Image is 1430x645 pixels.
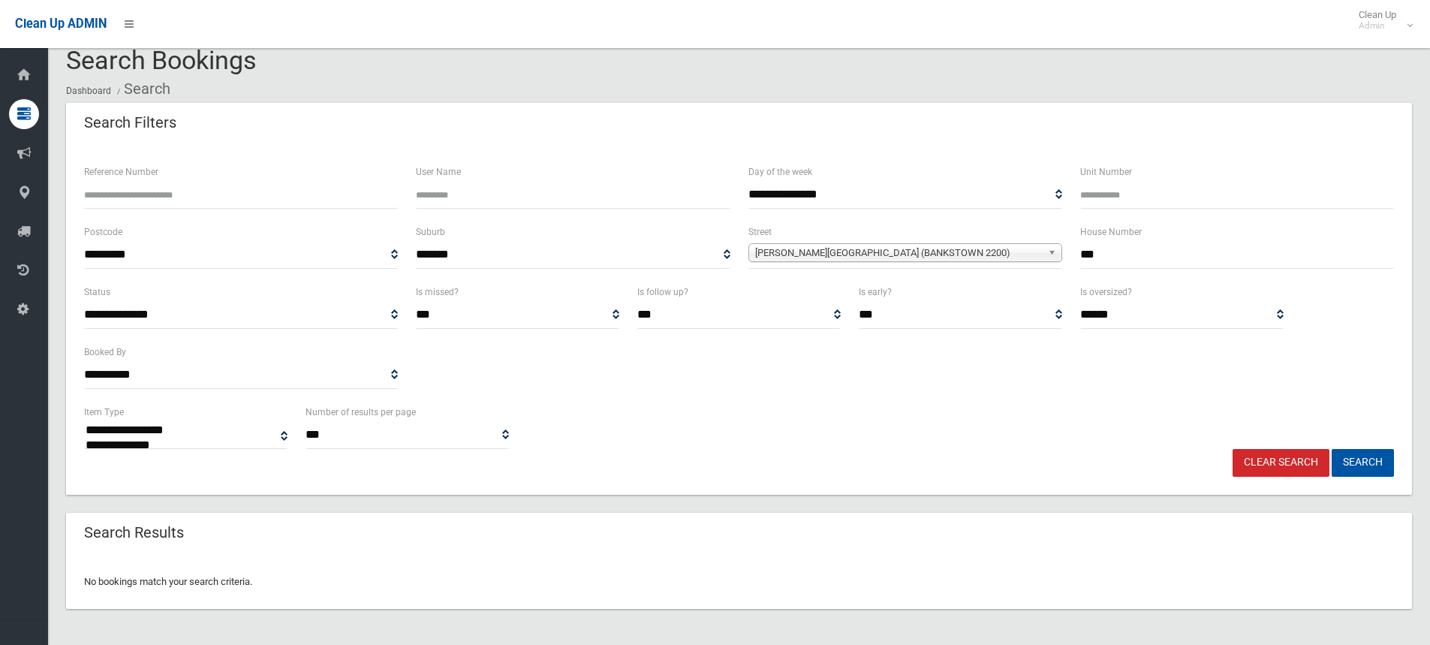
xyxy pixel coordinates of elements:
label: Postcode [84,224,122,240]
li: Search [113,75,170,103]
label: User Name [416,164,461,180]
label: Status [84,284,110,300]
label: Suburb [416,224,445,240]
header: Search Filters [66,108,194,137]
label: Number of results per page [306,404,416,420]
small: Admin [1359,20,1396,32]
label: Is oversized? [1080,284,1132,300]
span: Clean Up [1351,9,1411,32]
label: Is missed? [416,284,459,300]
span: [PERSON_NAME][GEOGRAPHIC_DATA] (BANKSTOWN 2200) [755,244,1042,262]
a: Clear Search [1233,449,1329,477]
header: Search Results [66,518,202,547]
span: Clean Up ADMIN [15,17,107,31]
label: Is follow up? [637,284,688,300]
label: Is early? [859,284,892,300]
span: Search Bookings [66,45,257,75]
div: No bookings match your search criteria. [66,555,1412,609]
a: Dashboard [66,86,111,96]
label: Day of the week [748,164,812,180]
label: Unit Number [1080,164,1132,180]
label: Booked By [84,344,126,360]
label: Street [748,224,772,240]
label: House Number [1080,224,1142,240]
label: Item Type [84,404,124,420]
button: Search [1332,449,1394,477]
label: Reference Number [84,164,158,180]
